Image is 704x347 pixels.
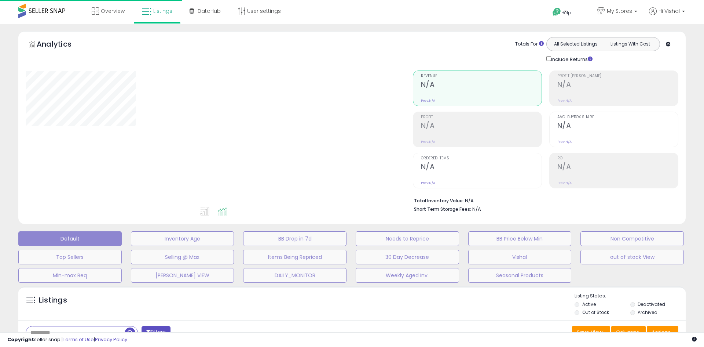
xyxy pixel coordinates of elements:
[421,98,435,103] small: Prev: N/A
[7,336,127,343] div: seller snap | |
[243,250,346,264] button: Items Being Repriced
[421,181,435,185] small: Prev: N/A
[541,55,601,63] div: Include Returns
[421,163,542,173] h2: N/A
[421,156,542,160] span: Ordered Items
[356,268,459,283] button: Weekly Aged Inv.
[131,250,234,264] button: Selling @ Max
[198,7,221,15] span: DataHub
[468,268,572,283] button: Seasonal Products
[356,231,459,246] button: Needs to Reprice
[472,206,481,213] span: N/A
[603,39,657,49] button: Listings With Cost
[580,250,684,264] button: out of stock View
[356,250,459,264] button: 30 Day Decrease
[561,10,571,16] span: Help
[131,231,234,246] button: Inventory Age
[131,268,234,283] button: [PERSON_NAME] VIEW
[18,268,122,283] button: Min-max Req
[421,74,542,78] span: Revenue
[649,7,685,24] a: Hi Vishal
[414,206,471,212] b: Short Term Storage Fees:
[101,7,125,15] span: Overview
[153,7,172,15] span: Listings
[421,80,542,90] h2: N/A
[421,122,542,131] h2: N/A
[515,41,544,48] div: Totals For
[7,336,34,343] strong: Copyright
[468,250,572,264] button: Vishal
[421,115,542,119] span: Profit
[580,231,684,246] button: Non Competitive
[557,122,678,131] h2: N/A
[557,74,678,78] span: Profit [PERSON_NAME]
[547,2,586,24] a: Help
[557,80,678,90] h2: N/A
[243,231,346,246] button: BB Drop in 7d
[552,7,561,17] i: Get Help
[557,115,678,119] span: Avg. Buybox Share
[557,181,572,185] small: Prev: N/A
[557,156,678,160] span: ROI
[243,268,346,283] button: DAILY_MONITOR
[659,7,680,15] span: Hi Vishal
[468,231,572,246] button: BB Price Below Min
[557,140,572,144] small: Prev: N/A
[37,39,86,51] h5: Analytics
[549,39,603,49] button: All Selected Listings
[557,163,678,173] h2: N/A
[18,231,122,246] button: Default
[607,7,632,15] span: My Stores
[414,196,673,205] li: N/A
[557,98,572,103] small: Prev: N/A
[18,250,122,264] button: Top Sellers
[421,140,435,144] small: Prev: N/A
[414,198,464,204] b: Total Inventory Value:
